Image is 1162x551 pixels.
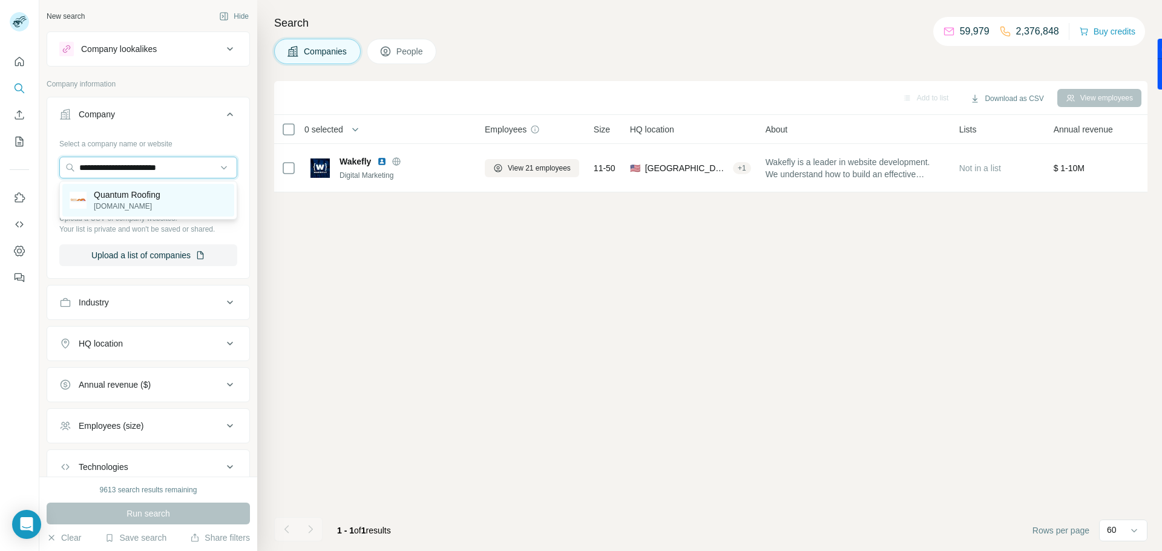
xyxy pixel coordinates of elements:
div: + 1 [733,163,751,174]
button: Buy credits [1079,23,1135,40]
img: Logo of Wakefly [310,158,330,178]
p: Quantum Roofing [94,189,160,201]
p: Your list is private and won't be saved or shared. [59,224,237,235]
button: Feedback [10,267,29,289]
div: New search [47,11,85,22]
span: $ 1-10M [1054,163,1085,173]
button: Company [47,100,249,134]
img: Quantum Roofing [70,192,87,209]
span: 🇺🇸 [630,162,640,174]
p: 2,376,848 [1016,24,1059,39]
button: Quick start [10,51,29,73]
span: 11-50 [594,162,615,174]
span: Annual revenue [1054,123,1113,135]
button: View 21 employees [485,159,579,177]
button: Use Surfe API [10,214,29,235]
div: Open Intercom Messenger [12,510,41,539]
span: Size [594,123,610,135]
span: 1 [361,526,366,535]
button: Employees (size) [47,411,249,440]
span: [GEOGRAPHIC_DATA], [US_STATE] [645,162,728,174]
h4: Search [274,15,1147,31]
span: View 21 employees [508,163,571,174]
div: HQ location [79,337,123,350]
div: Annual revenue ($) [79,379,151,391]
span: Wakefly is a leader in website development. We understand how to build an effective website that ... [766,156,945,180]
span: Rows per page [1032,524,1089,536]
div: Digital Marketing [340,170,470,181]
button: HQ location [47,329,249,358]
span: Lists [959,123,977,135]
button: Search [10,77,29,99]
img: LinkedIn logo [377,157,387,166]
button: Download as CSV [962,90,1052,108]
span: HQ location [630,123,674,135]
button: Upload a list of companies [59,244,237,266]
button: Hide [211,7,257,25]
span: results [337,526,391,535]
span: Wakefly [340,155,371,168]
button: Industry [47,288,249,317]
button: Company lookalikes [47,34,249,64]
span: 1 - 1 [337,526,354,535]
div: Company [79,108,115,120]
p: 60 [1107,524,1117,536]
span: Companies [304,45,348,57]
div: Industry [79,296,109,308]
span: People [396,45,424,57]
div: Select a company name or website [59,134,237,149]
span: of [354,526,361,535]
span: Employees [485,123,527,135]
span: About [766,123,788,135]
button: Technologies [47,452,249,481]
button: Annual revenue ($) [47,370,249,399]
button: Dashboard [10,240,29,262]
p: 59,979 [960,24,990,39]
div: Employees (size) [79,420,143,432]
p: [DOMAIN_NAME] [94,201,160,212]
button: Clear [47,532,81,544]
span: Not in a list [959,163,1001,173]
p: Company information [47,79,250,90]
span: 0 selected [304,123,343,135]
button: My lists [10,131,29,152]
div: Company lookalikes [81,43,157,55]
button: Enrich CSV [10,104,29,126]
button: Save search [105,532,166,544]
button: Share filters [190,532,250,544]
div: 9613 search results remaining [100,484,197,495]
button: Use Surfe on LinkedIn [10,187,29,209]
div: Technologies [79,461,128,473]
